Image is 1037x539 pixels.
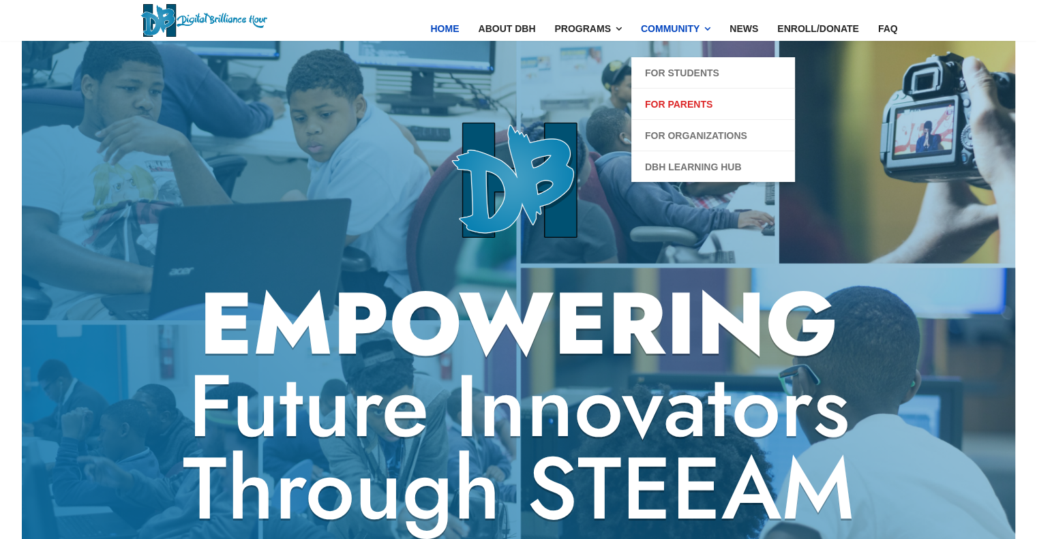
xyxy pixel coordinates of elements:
iframe: Chat Widget [792,382,1037,539]
a: DBH Learning Hub [645,159,742,175]
img: Digital Brilliance Hour [140,4,267,37]
a: For Parents [645,96,712,112]
img: Image [447,109,590,251]
h2: Future Innovators Through STEEAM [79,282,959,529]
strong: EMPOWERING [79,282,959,365]
a: For Organizations [645,127,747,144]
a: For Students [645,65,719,81]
